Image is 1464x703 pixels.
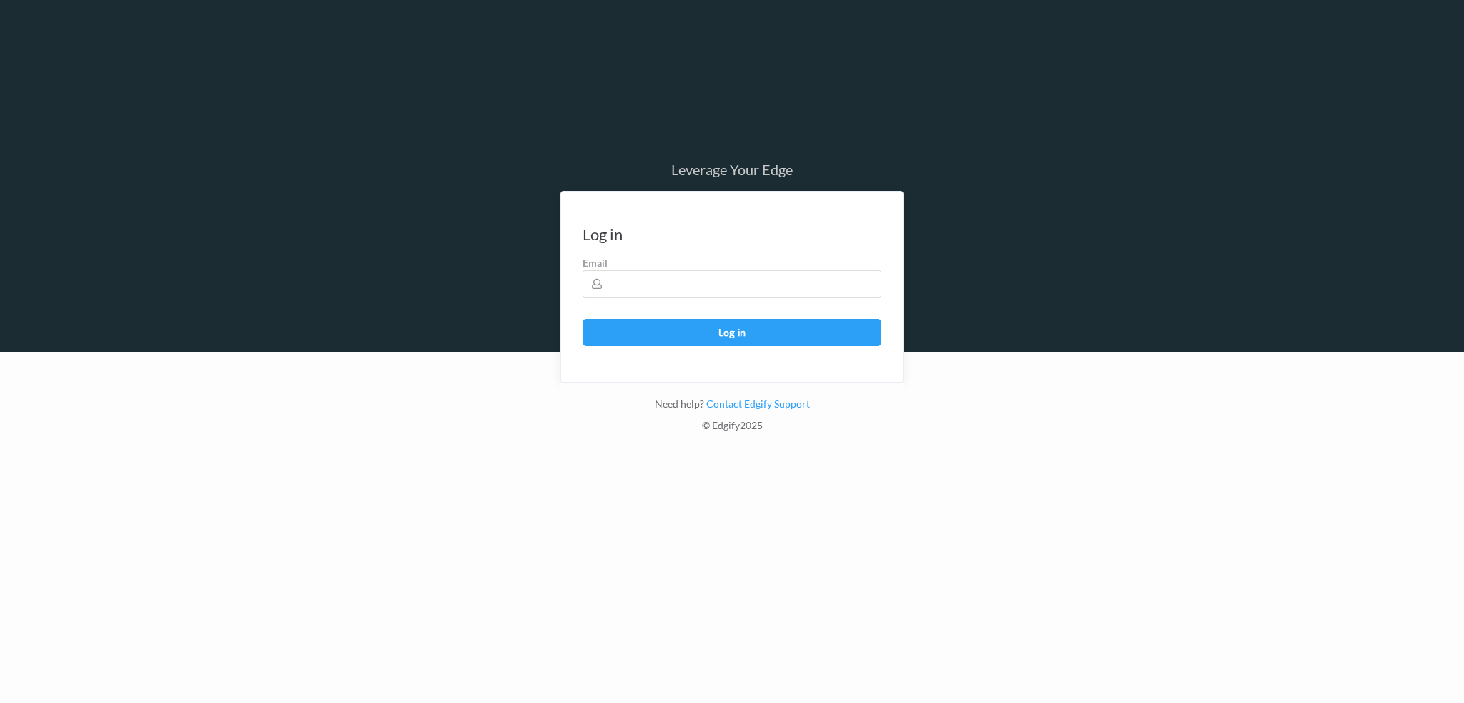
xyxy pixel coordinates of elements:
label: Email [583,256,881,270]
div: Log in [583,227,623,242]
div: Leverage Your Edge [560,162,904,177]
button: Log in [583,319,881,346]
div: Need help? [560,397,904,418]
a: Contact Edgify Support [704,398,810,410]
div: © Edgify 2025 [560,418,904,440]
